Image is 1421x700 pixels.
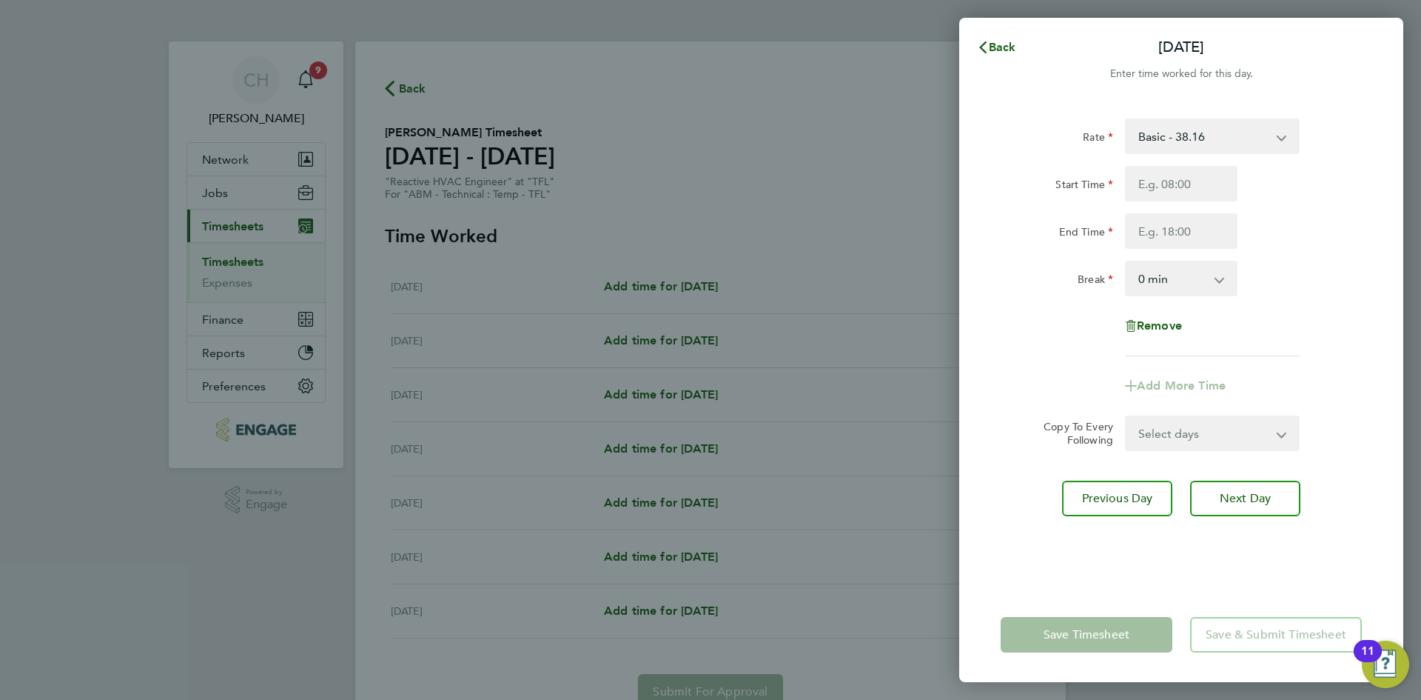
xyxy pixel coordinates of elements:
span: Previous Day [1082,491,1153,506]
button: Open Resource Center, 11 new notifications [1362,641,1409,688]
button: Next Day [1190,481,1300,516]
span: Remove [1137,319,1182,333]
button: Remove [1125,320,1182,332]
span: Back [989,40,1016,54]
div: 11 [1361,651,1374,670]
div: Enter time worked for this day. [959,65,1403,83]
label: Start Time [1055,178,1113,196]
p: [DATE] [1158,37,1204,58]
label: Copy To Every Following [1032,420,1113,447]
span: Next Day [1220,491,1271,506]
button: Previous Day [1062,481,1172,516]
label: End Time [1059,225,1113,243]
button: Back [962,33,1031,62]
label: Break [1078,273,1113,290]
label: Rate [1083,130,1113,148]
input: E.g. 18:00 [1125,213,1237,249]
input: E.g. 08:00 [1125,166,1237,201]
